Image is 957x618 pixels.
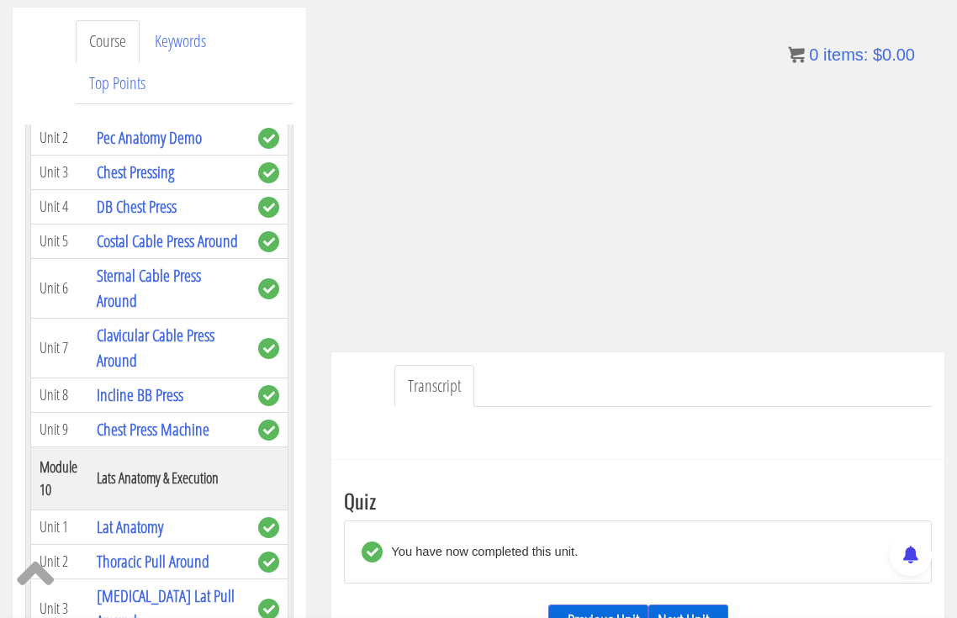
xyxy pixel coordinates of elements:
[76,20,140,63] a: Course
[823,45,868,64] span: items:
[31,120,89,155] td: Unit 2
[97,264,201,312] a: Sternal Cable Press Around
[88,446,250,510] th: Lats Anatomy & Execution
[394,365,474,408] a: Transcript
[97,126,202,149] a: Pec Anatomy Demo
[258,278,279,299] span: complete
[97,418,209,441] a: Chest Press Machine
[97,195,177,218] a: DB Chest Press
[258,552,279,573] span: complete
[258,128,279,149] span: complete
[809,45,818,64] span: 0
[97,383,183,406] a: Incline BB Press
[788,46,805,63] img: icon11.png
[258,420,279,441] span: complete
[141,20,219,63] a: Keywords
[873,45,882,64] span: $
[31,155,89,189] td: Unit 3
[76,62,159,105] a: Top Points
[31,378,89,412] td: Unit 8
[31,446,89,510] th: Module 10
[31,189,89,224] td: Unit 4
[97,230,238,252] a: Costal Cable Press Around
[788,45,915,64] a: 0 items: $0.00
[258,197,279,218] span: complete
[31,224,89,258] td: Unit 5
[344,489,932,511] h3: Quiz
[97,550,209,573] a: Thoracic Pull Around
[258,517,279,538] span: complete
[258,338,279,359] span: complete
[258,231,279,252] span: complete
[31,258,89,318] td: Unit 6
[97,324,214,372] a: Clavicular Cable Press Around
[258,162,279,183] span: complete
[873,45,915,64] bdi: 0.00
[31,412,89,446] td: Unit 9
[31,510,89,544] td: Unit 1
[383,541,578,563] div: You have now completed this unit.
[97,515,163,538] a: Lat Anatomy
[31,318,89,378] td: Unit 7
[97,161,174,183] a: Chest Pressing
[258,385,279,406] span: complete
